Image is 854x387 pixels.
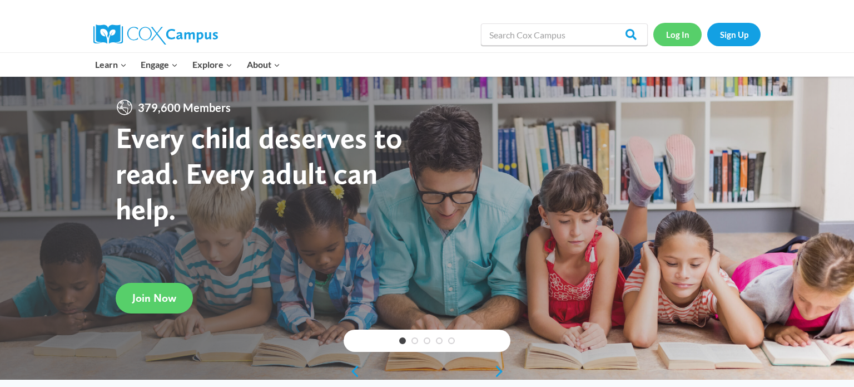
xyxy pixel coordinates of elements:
a: Log In [653,23,702,46]
a: Sign Up [707,23,761,46]
a: 5 [448,337,455,344]
span: 379,600 Members [133,99,235,116]
a: next [494,365,510,378]
strong: Every child deserves to read. Every adult can help. [116,120,403,226]
button: Child menu of Engage [134,53,186,76]
a: Join Now [116,283,193,313]
a: previous [344,365,360,378]
button: Child menu of Learn [88,53,134,76]
nav: Secondary Navigation [653,23,761,46]
span: Join Now [132,291,176,305]
button: Child menu of About [240,53,287,76]
input: Search Cox Campus [481,23,648,46]
div: content slider buttons [344,360,510,383]
img: Cox Campus [93,25,218,45]
nav: Primary Navigation [88,53,287,76]
a: 4 [436,337,443,344]
a: 2 [411,337,418,344]
a: 3 [424,337,430,344]
button: Child menu of Explore [185,53,240,76]
a: 1 [399,337,406,344]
